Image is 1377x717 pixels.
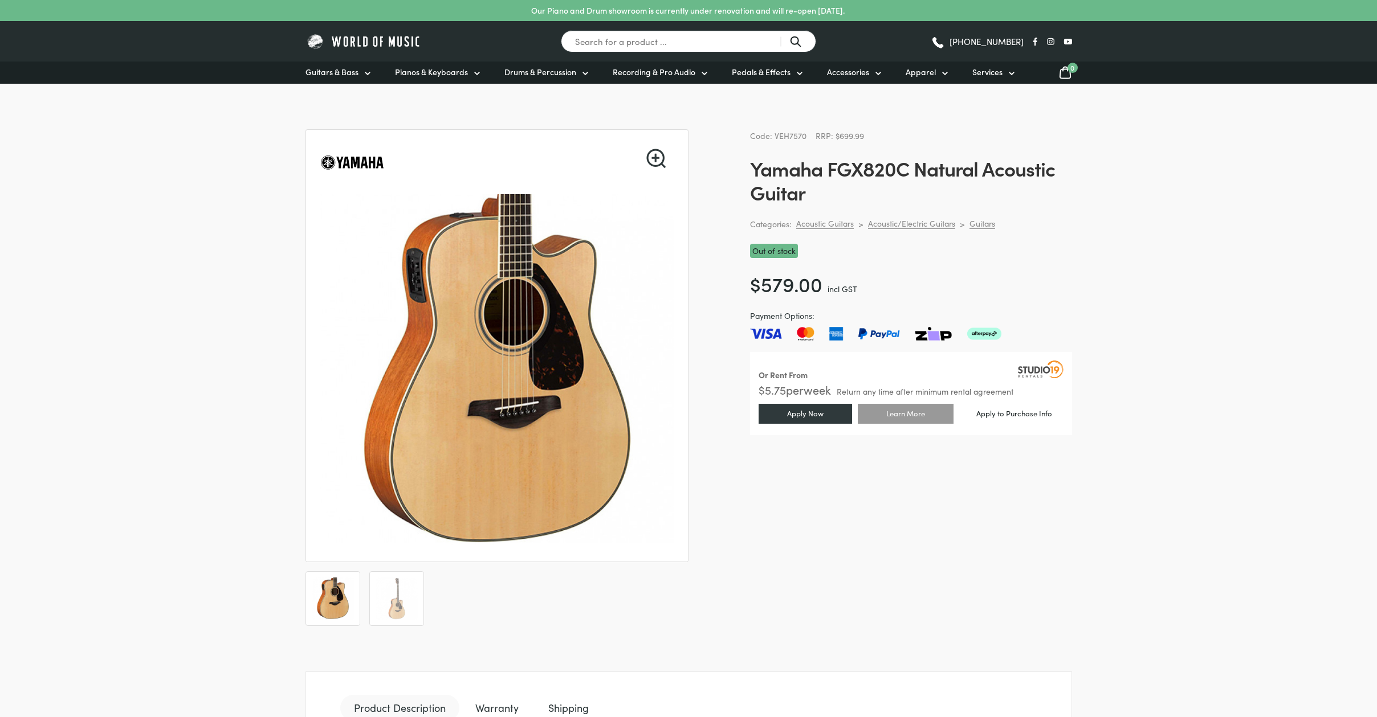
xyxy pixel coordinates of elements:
[646,149,666,168] a: View full-screen image gallery
[759,404,852,424] a: Apply Now
[858,219,863,229] div: >
[1018,360,1064,378] img: Studio19 Rentals
[931,33,1024,50] a: [PHONE_NUMBER]
[395,66,468,78] span: Pianos & Keyboards
[613,66,695,78] span: Recording & Pro Audio
[759,368,808,382] div: Or Rent From
[972,66,1003,78] span: Services
[837,387,1013,395] span: Return any time after minimum rental agreement
[796,218,854,229] a: Acoustic Guitars
[969,218,995,229] a: Guitars
[750,309,1072,322] span: Payment Options:
[906,66,936,78] span: Apparel
[750,269,822,297] bdi: 579.00
[561,30,816,52] input: Search for a product ...
[732,66,791,78] span: Pedals & Effects
[786,382,831,398] span: per week
[1068,63,1078,73] span: 0
[531,5,845,17] p: Our Piano and Drum showroom is currently under renovation and will re-open [DATE].
[750,244,798,258] p: Out of stock
[750,327,1001,341] img: Pay with Master card, Visa, American Express and Paypal
[504,66,576,78] span: Drums & Percussion
[950,37,1024,46] span: [PHONE_NUMBER]
[816,130,864,141] span: RRP: $699.99
[312,577,354,620] img: Yamaha FGX820C
[858,404,954,424] a: Learn More
[320,194,674,548] img: Yamaha FGX820C
[868,218,955,229] a: Acoustic/Electric Guitars
[759,382,786,398] span: $ 5.75
[827,66,869,78] span: Accessories
[305,66,358,78] span: Guitars & Bass
[750,156,1072,204] h1: Yamaha FGX820C Natural Acoustic Guitar
[959,405,1069,422] a: Apply to Purchase Info
[376,577,418,620] img: Yamaha FGX820C Natural Acoustic Guitar - Image 2
[750,130,806,141] span: Code: VEH7570
[828,283,857,294] span: incl GST
[750,269,761,297] span: $
[750,218,792,231] span: Categories:
[305,32,422,50] img: World of Music
[320,130,385,195] img: Yamaha
[1212,592,1377,717] iframe: Chat with our support team
[960,219,965,229] div: >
